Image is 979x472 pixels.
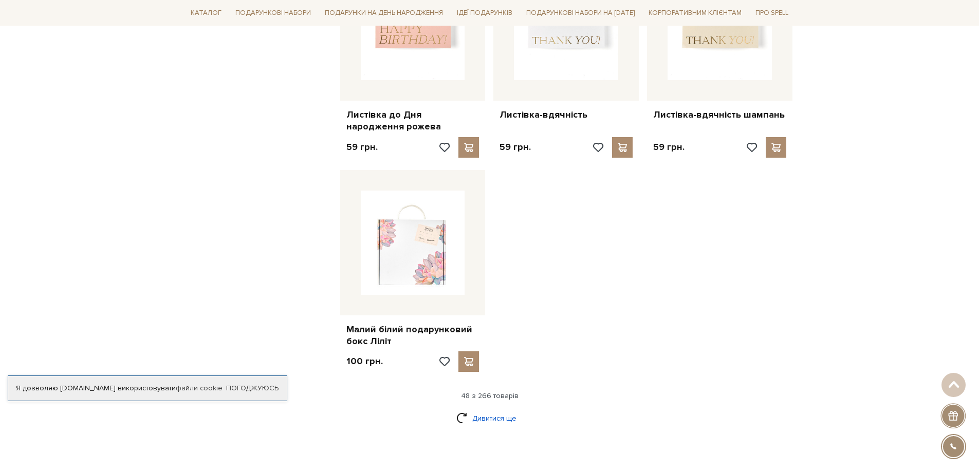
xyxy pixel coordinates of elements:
[453,5,516,21] a: Ідеї подарунків
[231,5,315,21] a: Подарункові набори
[8,384,287,393] div: Я дозволяю [DOMAIN_NAME] використовувати
[653,109,786,121] a: Листівка-вдячність шампань
[500,109,633,121] a: Листівка-вдячність
[653,141,685,153] p: 59 грн.
[500,141,531,153] p: 59 грн.
[456,409,523,427] a: Дивитися ще
[187,5,226,21] a: Каталог
[346,324,479,348] a: Малий білий подарунковий бокс Ліліт
[361,191,465,295] img: Малий білий подарунковий бокс Ліліт
[176,384,223,392] a: файли cookie
[182,391,797,401] div: 48 з 266 товарів
[644,4,746,22] a: Корпоративним клієнтам
[751,5,792,21] a: Про Spell
[226,384,279,393] a: Погоджуюсь
[321,5,447,21] a: Подарунки на День народження
[522,4,639,22] a: Подарункові набори на [DATE]
[346,109,479,133] a: Листівка до Дня народження рожева
[346,141,378,153] p: 59 грн.
[346,355,383,367] p: 100 грн.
